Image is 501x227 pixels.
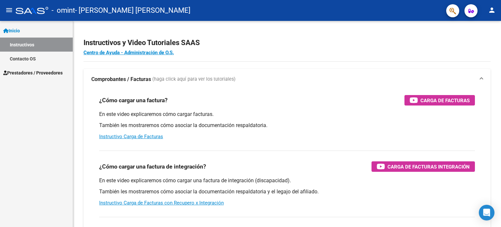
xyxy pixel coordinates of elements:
h3: ¿Cómo cargar una factura de integración? [99,162,206,171]
p: También les mostraremos cómo asociar la documentación respaldatoria y el legajo del afiliado. [99,188,475,195]
p: En este video explicaremos cómo cargar una factura de integración (discapacidad). [99,177,475,184]
mat-expansion-panel-header: Comprobantes / Facturas (haga click aquí para ver los tutoriales) [83,69,491,90]
span: Carga de Facturas [420,96,470,105]
p: También les mostraremos cómo asociar la documentación respaldatoria. [99,122,475,129]
span: (haga click aquí para ver los tutoriales) [152,76,235,83]
a: Instructivo Carga de Facturas con Recupero x Integración [99,200,224,206]
span: - [PERSON_NAME] [PERSON_NAME] [75,3,190,18]
span: Carga de Facturas Integración [387,163,470,171]
a: Centro de Ayuda - Administración de O.S. [83,50,174,56]
mat-icon: person [488,6,496,14]
h2: Instructivos y Video Tutoriales SAAS [83,37,491,49]
span: Prestadores / Proveedores [3,69,63,76]
strong: Comprobantes / Facturas [91,76,151,83]
div: Open Intercom Messenger [479,205,494,220]
button: Carga de Facturas Integración [372,161,475,172]
mat-icon: menu [5,6,13,14]
h3: ¿Cómo cargar una factura? [99,96,168,105]
a: Instructivo Carga de Facturas [99,134,163,139]
span: Inicio [3,27,20,34]
p: En este video explicaremos cómo cargar facturas. [99,111,475,118]
button: Carga de Facturas [404,95,475,105]
span: - omint [52,3,75,18]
